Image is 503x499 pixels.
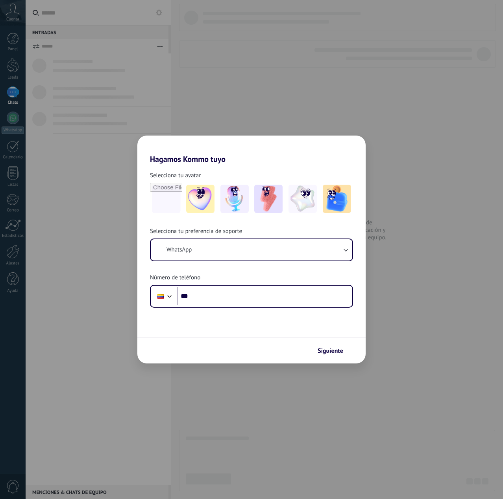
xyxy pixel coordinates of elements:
button: Siguiente [314,344,354,358]
span: Número de teléfono [150,274,200,282]
img: -1.jpeg [186,185,215,213]
img: -2.jpeg [220,185,249,213]
span: Selecciona tu avatar [150,172,201,180]
img: -5.jpeg [323,185,351,213]
span: Selecciona tu preferencia de soporte [150,227,242,235]
img: -4.jpeg [288,185,317,213]
span: Siguiente [318,348,343,354]
button: WhatsApp [151,239,352,261]
span: WhatsApp [166,246,192,254]
img: -3.jpeg [254,185,283,213]
h2: Hagamos Kommo tuyo [137,136,366,164]
div: Colombia: + 57 [153,288,168,305]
